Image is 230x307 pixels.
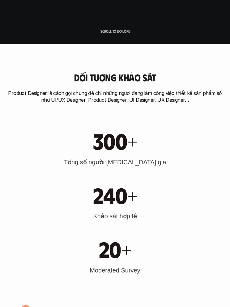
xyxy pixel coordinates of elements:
p: Product Designer là cách gọi chung để chỉ những người đang làm công việc thiết kế sản phẩm số như... [7,90,223,103]
h1: 20+ [99,235,131,262]
h1: 240+ [93,182,137,208]
h3: Tổng số người [MEDICAL_DATA] gia [64,158,166,166]
h3: Moderated Survey [90,266,140,275]
p: Scroll to explore [100,29,130,33]
h3: Đối tượng khảo sát [74,72,156,83]
h1: 300+ [93,127,137,154]
h3: Khảo sát hợp lệ [93,212,137,220]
